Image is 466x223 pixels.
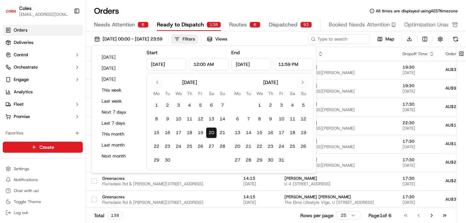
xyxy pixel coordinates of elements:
[117,68,125,76] button: Start new chat
[403,200,434,205] span: [DATE]
[206,100,217,111] button: 6
[298,114,309,125] button: 12
[102,194,232,200] span: Greenacres
[14,114,30,120] span: Promise
[14,27,27,33] span: Orders
[265,90,276,97] th: Thursday
[102,200,232,205] span: Floriedale Rd & [PERSON_NAME][STREET_ADDRESS]
[147,58,186,70] input: Date
[232,90,243,97] th: Monday
[243,141,254,152] button: 21
[173,100,184,111] button: 3
[265,155,276,166] button: 30
[232,114,243,125] button: 6
[7,66,19,78] img: 1736555255976-a54dd68f-1ca7-489b-9aae-adbdc363a1c4
[14,101,24,107] span: Fleet
[284,107,392,113] span: [STREET_ADDRESS][PERSON_NAME]
[162,100,173,111] button: 2
[265,141,276,152] button: 23
[173,141,184,152] button: 24
[7,27,125,38] p: Welcome 👋
[147,49,158,56] label: Start
[4,97,55,109] a: 📗Knowledge Base
[308,34,370,44] input: Type to search
[284,157,392,163] span: [PERSON_NAME]
[243,127,254,138] button: 14
[162,114,173,125] button: 9
[376,8,458,14] span: All times are displayed using AEST timezone
[265,100,276,111] button: 2
[276,141,287,152] button: 24
[23,66,113,72] div: Start new chat
[98,107,140,117] button: Next 7 days
[298,90,309,97] th: Sunday
[162,141,173,152] button: 23
[243,194,273,200] span: 14:15
[276,100,287,111] button: 3
[19,5,32,12] button: Coles
[58,100,63,106] div: 💻
[403,89,434,94] span: [DATE]
[403,157,434,163] span: 17:30
[19,12,68,17] span: [EMAIL_ADDRESS][DOMAIN_NAME]
[284,64,392,70] span: [PERSON_NAME]
[217,141,228,152] button: 28
[94,212,123,219] div: Total
[243,181,273,187] span: [DATE]
[403,120,434,126] span: 22:30
[151,100,162,111] button: 1
[254,90,265,97] th: Wednesday
[3,128,83,139] div: Favorites
[243,176,273,181] span: 14:15
[298,100,309,111] button: 5
[3,3,71,19] button: ColesColes[EMAIL_ADDRESS][DOMAIN_NAME]
[284,176,392,181] span: [PERSON_NAME]
[284,194,392,200] span: [PERSON_NAME] [PERSON_NAME]
[23,72,87,78] div: We're available if you need us!
[182,79,197,86] div: [DATE]
[3,74,83,85] button: Engage
[5,5,16,16] img: Coles
[195,127,206,138] button: 19
[3,62,83,73] button: Orchestrate
[298,127,309,138] button: 19
[98,52,140,62] button: [DATE]
[3,186,83,196] button: Chat with us!
[274,58,314,70] input: Time
[232,155,243,166] button: 27
[284,126,392,131] span: [STREET_ADDRESS][PERSON_NAME]
[276,90,287,97] th: Friday
[103,36,162,42] span: [DATE] 00:00 - [DATE] 23:59
[39,144,54,151] span: Create
[206,114,217,125] button: 13
[403,102,434,107] span: 17:30
[98,85,140,95] button: This week
[3,49,83,60] button: Control
[151,141,162,152] button: 22
[403,64,434,70] span: 19:30
[195,141,206,152] button: 26
[403,70,434,75] span: [DATE]
[102,181,232,187] span: Floriedale Rd & [PERSON_NAME][STREET_ADDRESS]
[14,210,28,215] span: Log out
[206,127,217,138] button: 20
[265,127,276,138] button: 16
[98,118,140,128] button: Last 7 days
[403,126,434,131] span: [DATE]
[157,21,204,29] span: Ready to Dispatch
[451,34,461,44] button: Refresh
[284,200,392,205] span: The Elms Lifestyle Vlge, U [STREET_ADDRESS]
[14,188,39,193] span: Chat with us!
[14,77,29,83] span: Engage
[269,21,298,29] span: Dispatched
[173,127,184,138] button: 17
[3,197,83,207] button: Toggle Theme
[369,212,392,219] div: Page 1 of 6
[55,97,113,109] a: 💻API Documentation
[300,22,312,28] div: 93
[173,114,184,125] button: 10
[287,114,298,125] button: 11
[284,163,392,168] span: [STREET_ADDRESS][PERSON_NAME]
[284,89,392,94] span: [STREET_ADDRESS][PERSON_NAME]
[184,127,195,138] button: 18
